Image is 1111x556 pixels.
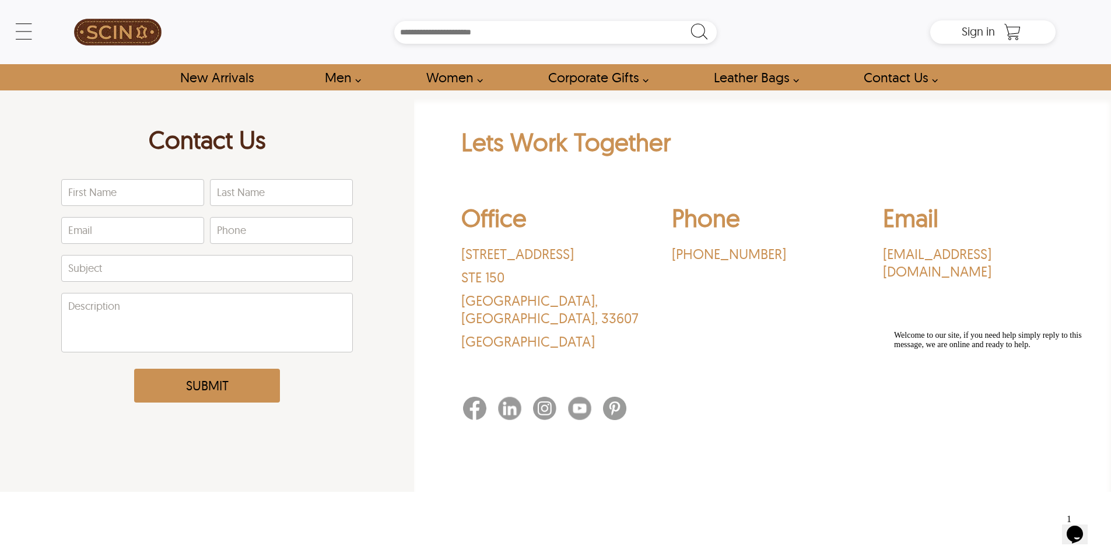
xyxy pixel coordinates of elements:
div: Welcome to our site, if you need help simply reply to this message, we are online and ready to help. [5,5,215,23]
a: contact-us [850,64,944,90]
p: [STREET_ADDRESS] [461,245,642,263]
img: Youtube [568,397,591,420]
a: [EMAIL_ADDRESS][DOMAIN_NAME] [883,245,1064,280]
p: STE 150 [461,268,642,286]
h2: Email [883,202,1064,239]
img: SCIN [74,6,162,58]
a: Linkedin [498,397,533,424]
a: SCIN [55,6,180,58]
a: Shop Leather Bags [700,64,805,90]
div: Keywords by Traffic [129,75,197,82]
button: Submit [134,369,280,403]
a: Shopping Cart [1001,23,1024,41]
img: Linkedin [498,397,521,420]
a: Youtube [568,397,603,424]
h1: Contact Us [61,124,353,161]
a: Instagram [533,397,568,424]
img: Instagram [533,397,556,420]
h2: Lets Work Together [461,127,1064,163]
span: Sign in [962,24,995,39]
p: [GEOGRAPHIC_DATA] , [GEOGRAPHIC_DATA] , 33607 [461,292,642,327]
a: Sign in [962,28,995,37]
div: v 4.0.25 [33,19,57,28]
img: tab_keywords_by_traffic_grey.svg [116,74,125,83]
div: Domain: [DOMAIN_NAME] [30,30,128,40]
img: Pinterest [603,397,626,420]
p: [GEOGRAPHIC_DATA] [461,333,642,350]
img: logo_orange.svg [19,19,28,28]
a: Pinterest [603,397,638,424]
a: Facebook [463,397,498,424]
h2: Office [461,202,642,239]
iframe: chat widget [889,326,1099,503]
iframe: chat widget [1062,509,1099,544]
a: ‪[PHONE_NUMBER]‬ [672,245,853,263]
img: tab_domain_overview_orange.svg [31,74,41,83]
a: Shop Women Leather Jackets [413,64,489,90]
h2: Phone [672,202,853,239]
span: Welcome to our site, if you need help simply reply to this message, we are online and ready to help. [5,5,192,23]
img: Facebook [463,397,486,420]
a: Shop Leather Corporate Gifts [535,64,655,90]
img: website_grey.svg [19,30,28,40]
a: shop men's leather jackets [311,64,367,90]
a: Shop New Arrivals [167,64,267,90]
div: Domain Overview [44,75,104,82]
